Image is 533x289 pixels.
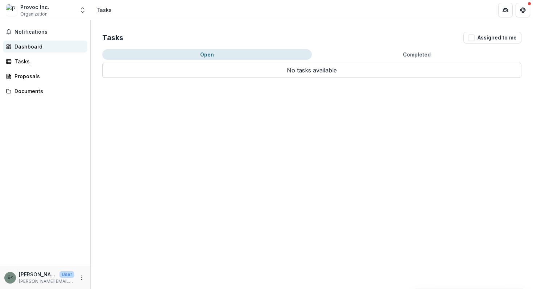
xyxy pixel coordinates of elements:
[3,55,87,67] a: Tasks
[6,4,17,16] img: Provoc Inc.
[3,41,87,53] a: Dashboard
[15,58,82,65] div: Tasks
[15,29,84,35] span: Notifications
[20,11,47,17] span: Organization
[77,273,86,282] button: More
[312,49,521,60] button: Completed
[20,3,49,11] div: Provoc Inc.
[516,3,530,17] button: Get Help
[59,271,74,278] p: User
[15,43,82,50] div: Dashboard
[498,3,513,17] button: Partners
[94,5,115,15] nav: breadcrumb
[96,6,112,14] div: Tasks
[3,70,87,82] a: Proposals
[463,32,521,43] button: Assigned to me
[19,278,74,285] p: [PERSON_NAME][EMAIL_ADDRESS][DOMAIN_NAME]
[102,63,521,78] p: No tasks available
[19,271,57,278] p: [PERSON_NAME] <[PERSON_NAME][EMAIL_ADDRESS][DOMAIN_NAME]>
[3,26,87,38] button: Notifications
[102,49,312,60] button: Open
[8,275,13,280] div: Eric Wang <eric@provoc.me>
[3,85,87,97] a: Documents
[78,3,88,17] button: Open entity switcher
[15,87,82,95] div: Documents
[15,72,82,80] div: Proposals
[102,33,123,42] h2: Tasks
